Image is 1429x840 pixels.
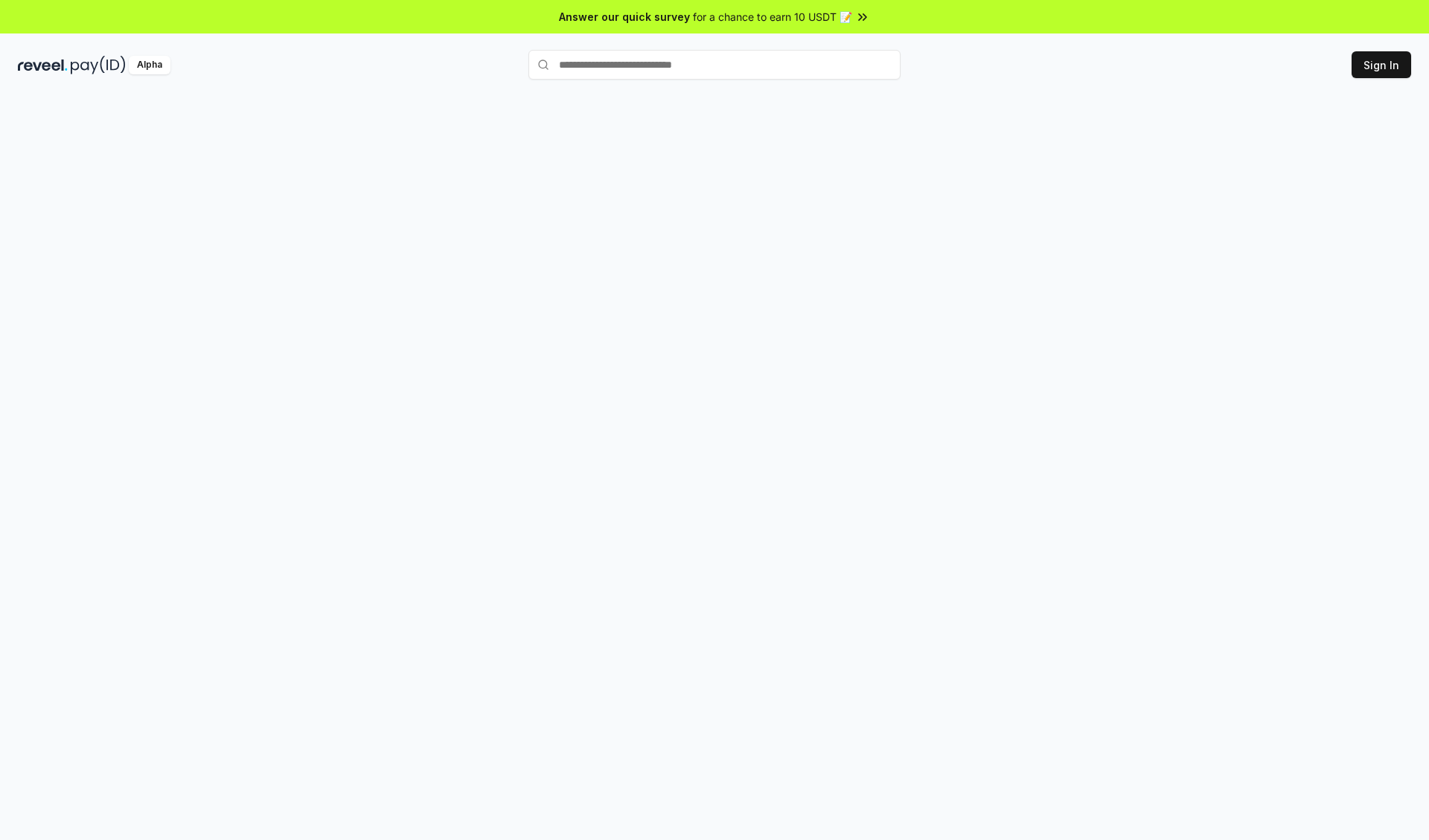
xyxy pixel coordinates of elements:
span: for a chance to earn 10 USDT 📝 [693,9,852,25]
span: Answer our quick survey [559,9,690,25]
div: Alpha [129,56,170,74]
img: pay_id [71,56,126,74]
img: reveel_dark [18,56,68,74]
button: Sign In [1352,51,1411,78]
